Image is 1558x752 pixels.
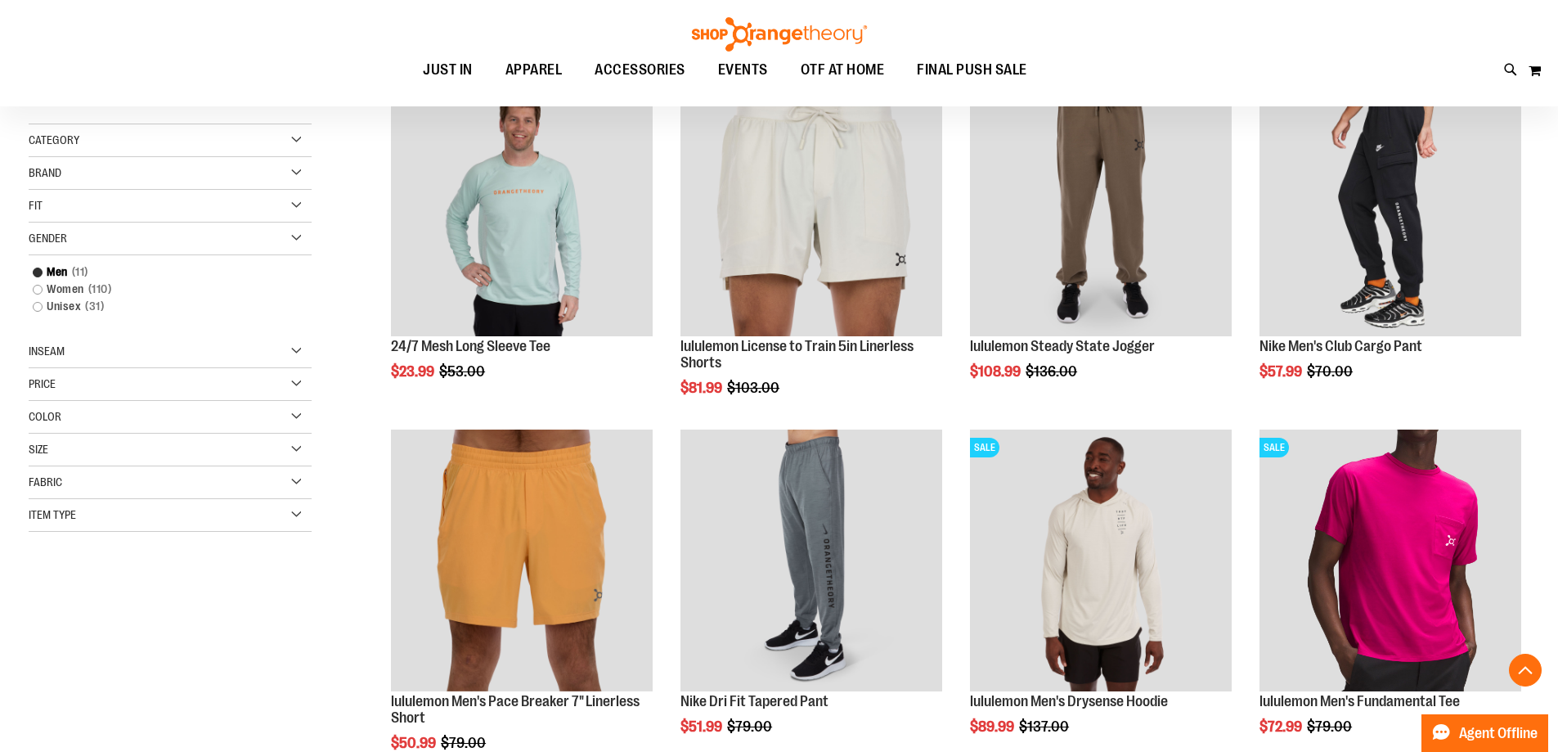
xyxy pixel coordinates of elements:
span: $70.00 [1307,363,1355,380]
a: lululemon Steady State Jogger [970,338,1155,354]
a: FINAL PUSH SALE [900,52,1044,88]
button: Agent Offline [1421,714,1548,752]
span: Agent Offline [1459,726,1538,741]
span: $108.99 [970,363,1023,380]
span: 11 [68,263,92,281]
span: Item Type [29,508,76,521]
span: $79.00 [1307,718,1354,735]
a: lululemon License to Train 5in Linerless Shorts [680,338,914,371]
a: Nike Dri Fit Tapered Pant [680,693,828,709]
img: lululemon Steady State Jogger [970,74,1232,336]
span: SALE [1259,438,1289,457]
strong: Shopping Options [29,88,312,124]
a: 24/7 Mesh Long Sleeve Tee [391,338,550,354]
span: Size [29,443,48,456]
a: Product image for Nike Dri Fit Tapered Pant [680,430,942,694]
a: lululemon Men's Fundamental Tee [1259,693,1460,709]
a: Nike Men's Club Cargo Pant [1259,338,1422,354]
a: Product image for Nike Mens Club Cargo Pant [1259,74,1521,339]
a: ACCESSORIES [578,52,702,89]
span: $89.99 [970,718,1017,735]
span: Color [29,410,61,423]
img: Shop Orangetheory [689,17,869,52]
a: JUST IN [406,52,489,89]
span: ACCESSORIES [595,52,685,88]
span: $79.00 [441,735,488,751]
a: EVENTS [702,52,784,89]
img: Product image for Nike Mens Club Cargo Pant [1259,74,1521,336]
span: $51.99 [680,718,725,735]
a: OTF AT HOME [784,52,901,89]
div: product [672,66,950,437]
span: 110 [84,281,116,298]
span: APPAREL [505,52,563,88]
span: $137.00 [1019,718,1071,735]
span: Category [29,133,79,146]
img: Product image for Nike Dri Fit Tapered Pant [680,430,942,691]
span: Fit [29,199,43,212]
a: Women110 [25,281,296,298]
a: Main Image of 1457095SALE [391,74,653,339]
img: Product image for lululemon Mens Drysense Hoodie Bone [970,430,1232,691]
img: OTF lululemon Mens The Fundamental T Wild Berry [1259,430,1521,691]
span: Fabric [29,475,62,489]
img: lululemon License to Train 5in Linerless Shorts [680,74,942,336]
div: product [383,66,661,421]
a: APPAREL [489,52,579,89]
span: $79.00 [727,718,775,735]
a: lululemon Steady State JoggerSALE [970,74,1232,339]
span: FINAL PUSH SALE [917,52,1027,88]
span: $53.00 [439,363,487,380]
span: Price [29,377,56,390]
a: lululemon Men's Pace Breaker 7" Linerless Short [391,693,640,726]
span: $50.99 [391,735,438,751]
button: Back To Top [1509,654,1542,687]
span: OTF AT HOME [801,52,885,88]
span: Gender [29,232,67,245]
span: $72.99 [1259,718,1304,735]
span: JUST IN [423,52,473,88]
img: Product image for lululemon Pace Breaker Short 7in Linerless [391,430,653,691]
span: $23.99 [391,363,437,380]
span: Inseam [29,344,65,358]
a: Unisex31 [25,298,296,315]
img: Main Image of 1457095 [391,74,653,336]
span: 31 [81,298,108,315]
a: Product image for lululemon Pace Breaker Short 7in Linerless [391,430,653,694]
a: Men11 [25,263,296,281]
span: $136.00 [1026,363,1080,380]
span: $57.99 [1259,363,1304,380]
span: EVENTS [718,52,768,88]
span: $103.00 [727,380,782,396]
a: OTF lululemon Mens The Fundamental T Wild BerrySALE [1259,430,1521,694]
a: Product image for lululemon Mens Drysense Hoodie BoneSALE [970,430,1232,694]
a: lululemon License to Train 5in Linerless ShortsSALE [680,74,942,339]
span: Brand [29,166,61,179]
div: product [962,66,1240,421]
div: product [1251,66,1529,421]
span: SALE [970,438,999,457]
span: $81.99 [680,380,725,396]
a: lululemon Men's Drysense Hoodie [970,693,1168,709]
